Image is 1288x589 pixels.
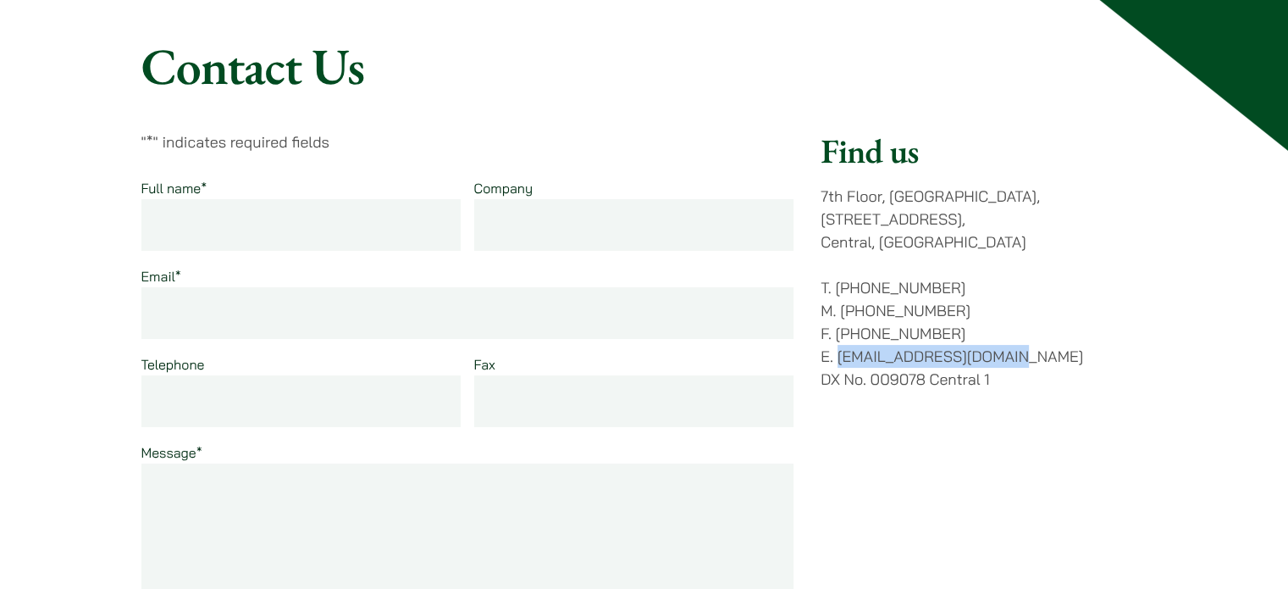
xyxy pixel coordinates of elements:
p: T. [PHONE_NUMBER] M. [PHONE_NUMBER] F. [PHONE_NUMBER] E. [EMAIL_ADDRESS][DOMAIN_NAME] DX No. 0090... [821,276,1147,391]
label: Message [141,444,202,461]
label: Fax [474,356,495,373]
p: 7th Floor, [GEOGRAPHIC_DATA], [STREET_ADDRESS], Central, [GEOGRAPHIC_DATA] [821,185,1147,253]
label: Company [474,180,533,197]
label: Full name [141,180,207,197]
p: " " indicates required fields [141,131,794,153]
h1: Contact Us [141,36,1147,97]
h2: Find us [821,131,1147,171]
label: Telephone [141,356,205,373]
label: Email [141,268,181,285]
